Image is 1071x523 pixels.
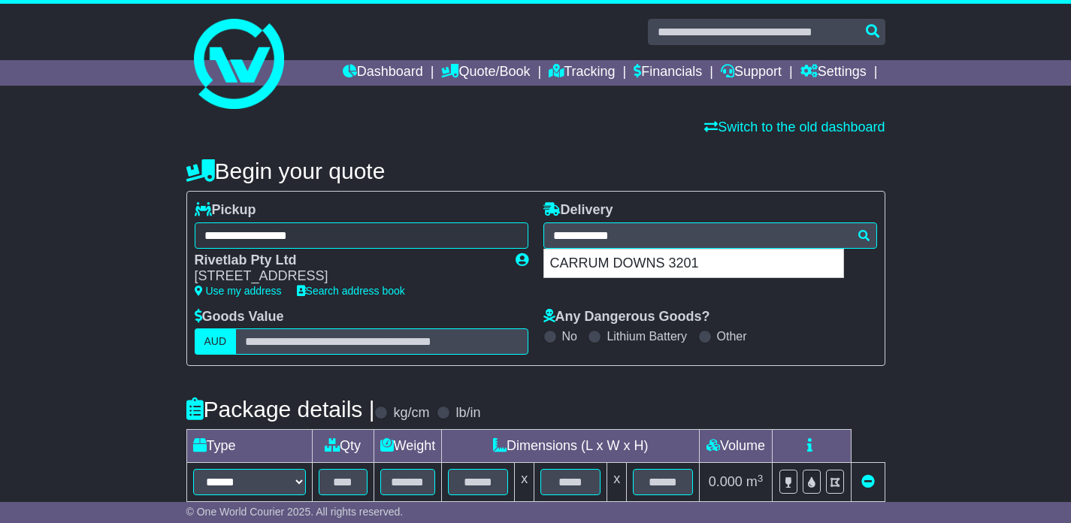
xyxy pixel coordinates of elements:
[607,463,627,502] td: x
[549,60,615,86] a: Tracking
[374,430,442,463] td: Weight
[195,285,282,297] a: Use my address
[455,405,480,422] label: lb/in
[442,430,700,463] td: Dimensions (L x W x H)
[195,202,256,219] label: Pickup
[343,60,423,86] a: Dashboard
[186,159,885,183] h4: Begin your quote
[562,329,577,343] label: No
[195,328,237,355] label: AUD
[800,60,867,86] a: Settings
[543,202,613,219] label: Delivery
[186,397,375,422] h4: Package details |
[312,430,374,463] td: Qty
[195,268,501,285] div: [STREET_ADDRESS]
[441,60,530,86] a: Quote/Book
[634,60,702,86] a: Financials
[393,405,429,422] label: kg/cm
[758,473,764,484] sup: 3
[543,309,710,325] label: Any Dangerous Goods?
[861,474,875,489] a: Remove this item
[515,463,534,502] td: x
[607,329,687,343] label: Lithium Battery
[746,474,764,489] span: m
[717,329,747,343] label: Other
[544,249,843,278] div: CARRUM DOWNS 3201
[297,285,405,297] a: Search address book
[721,60,782,86] a: Support
[195,252,501,269] div: Rivetlab Pty Ltd
[709,474,743,489] span: 0.000
[704,119,885,135] a: Switch to the old dashboard
[186,506,404,518] span: © One World Courier 2025. All rights reserved.
[186,430,312,463] td: Type
[195,309,284,325] label: Goods Value
[700,430,773,463] td: Volume
[543,222,877,249] typeahead: Please provide city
